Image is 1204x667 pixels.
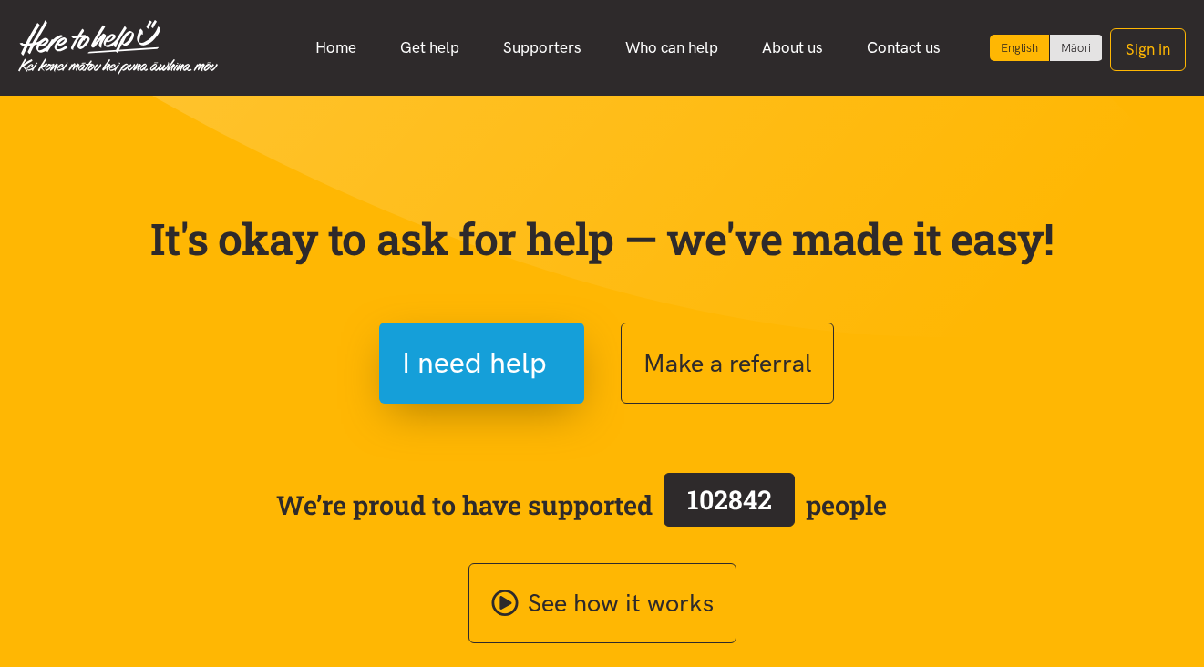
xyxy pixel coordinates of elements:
a: Home [293,28,378,67]
a: 102842 [653,469,806,540]
div: Current language [990,35,1050,61]
span: I need help [402,340,547,386]
a: About us [740,28,845,67]
p: It's okay to ask for help — we've made it easy! [147,212,1058,265]
div: Language toggle [990,35,1103,61]
span: We’re proud to have supported people [276,469,887,540]
button: Make a referral [621,323,834,404]
a: Who can help [603,28,740,67]
button: I need help [379,323,584,404]
a: Switch to Te Reo Māori [1050,35,1102,61]
span: 102842 [687,482,772,517]
button: Sign in [1110,28,1186,71]
a: See how it works [468,563,736,644]
a: Contact us [845,28,962,67]
a: Get help [378,28,481,67]
img: Home [18,20,218,75]
a: Supporters [481,28,603,67]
